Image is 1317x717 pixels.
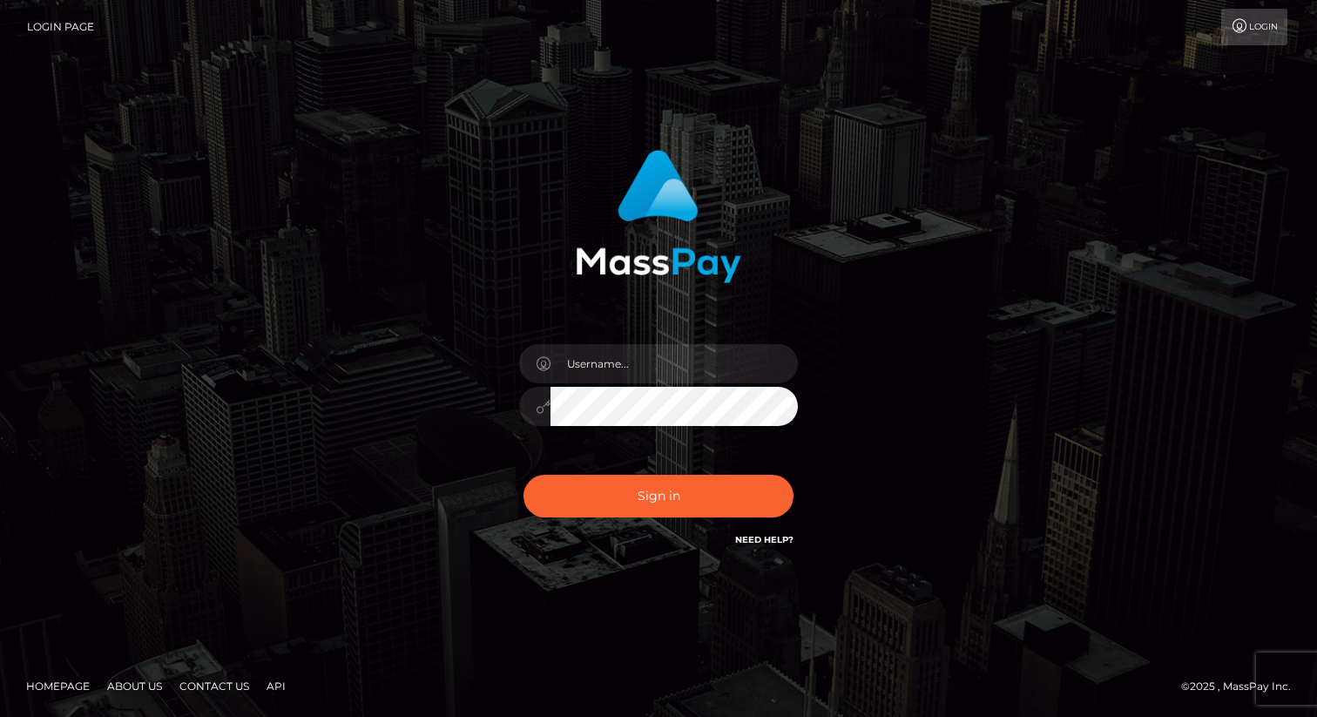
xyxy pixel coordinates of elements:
a: Login Page [27,9,94,45]
a: Homepage [19,673,97,700]
a: Contact Us [172,673,256,700]
a: About Us [100,673,169,700]
a: Need Help? [735,534,794,545]
a: API [260,673,293,700]
img: MassPay Login [576,150,741,283]
button: Sign in [523,475,794,517]
input: Username... [550,344,798,383]
a: Login [1221,9,1287,45]
div: © 2025 , MassPay Inc. [1181,677,1304,696]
